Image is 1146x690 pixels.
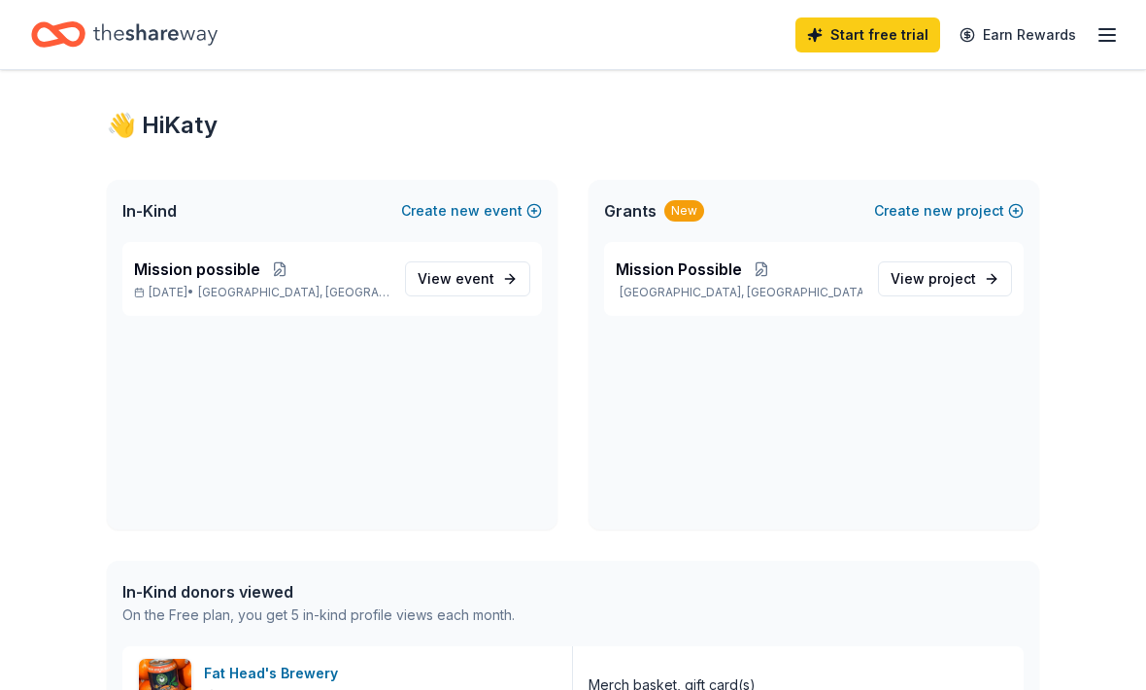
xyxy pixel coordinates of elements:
[874,199,1024,223] button: Createnewproject
[664,200,704,222] div: New
[107,110,1039,141] div: 👋 Hi Katy
[401,199,542,223] button: Createnewevent
[924,199,953,223] span: new
[122,604,515,627] div: On the Free plan, you get 5 in-kind profile views each month.
[455,270,494,287] span: event
[616,285,862,300] p: [GEOGRAPHIC_DATA], [GEOGRAPHIC_DATA]
[604,199,657,223] span: Grants
[418,267,494,291] span: View
[451,199,480,223] span: new
[891,267,976,291] span: View
[198,285,389,300] span: [GEOGRAPHIC_DATA], [GEOGRAPHIC_DATA]
[31,12,218,57] a: Home
[948,17,1088,52] a: Earn Rewards
[122,580,515,604] div: In-Kind donors viewed
[134,285,389,300] p: [DATE] •
[795,17,940,52] a: Start free trial
[878,261,1012,296] a: View project
[134,258,260,281] span: Mission possible
[616,258,742,281] span: Mission Possible
[122,199,177,223] span: In-Kind
[405,261,530,296] a: View event
[204,662,346,685] div: Fat Head's Brewery
[928,270,976,287] span: project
